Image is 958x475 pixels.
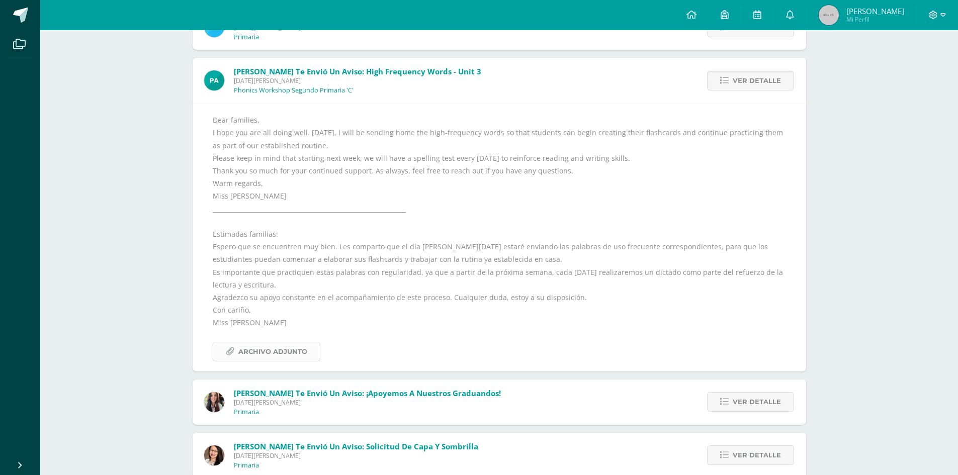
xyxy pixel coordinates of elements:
span: [PERSON_NAME] te envió un aviso: High Frequency Words - Unit 3 [234,66,481,76]
span: [DATE][PERSON_NAME] [234,451,478,460]
div: Dear families, I hope you are all doing well. [DATE], I will be sending home the high-frequency w... [213,114,786,361]
span: Mi Perfil [846,15,904,24]
img: d19792cd53df28650837c23f189fb4f2.png [204,392,224,412]
img: 0df15a1fedf1dd227969dd67b78ee9c7.png [204,70,224,90]
span: [DATE][PERSON_NAME] [234,398,501,407]
a: Archivo Adjunto [213,342,320,361]
span: Ver detalle [733,446,781,464]
p: Primaria [234,33,259,41]
span: [PERSON_NAME] te envió un aviso: Solicitud de capa y sombrilla [234,441,478,451]
p: Primaria [234,461,259,469]
img: 45x45 [819,5,839,25]
span: Archivo Adjunto [238,342,307,361]
p: Primaria [234,408,259,416]
p: Phonics Workshop Segundo Primaria 'C' [234,86,354,94]
span: [PERSON_NAME] te envió un aviso: ¡Apoyemos a nuestros graduandos! [234,388,501,398]
span: [PERSON_NAME] [846,6,904,16]
span: Ver detalle [733,71,781,90]
span: [DATE][PERSON_NAME] [234,76,481,85]
img: d1f90f0812a01024d684830372caf62a.png [204,445,224,465]
span: Ver detalle [733,393,781,411]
